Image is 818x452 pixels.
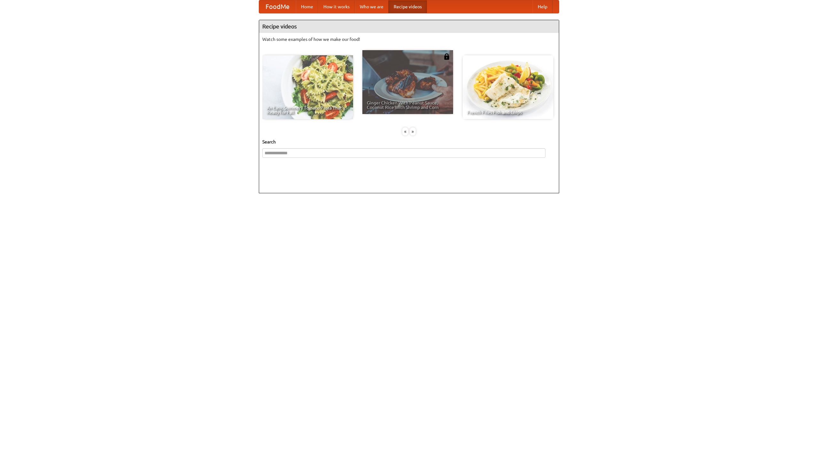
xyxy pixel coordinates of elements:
[402,127,408,135] div: «
[259,0,296,13] a: FoodMe
[533,0,552,13] a: Help
[259,20,559,33] h4: Recipe videos
[389,0,427,13] a: Recipe videos
[262,139,556,145] h5: Search
[463,55,553,119] a: French Fries Fish and Chips
[467,110,549,115] span: French Fries Fish and Chips
[296,0,318,13] a: Home
[267,106,349,115] span: An Easy, Summery Tomato Pasta That's Ready for Fall
[318,0,355,13] a: How it works
[262,36,556,42] p: Watch some examples of how we make our food!
[410,127,416,135] div: »
[444,53,450,60] img: 483408.png
[262,55,353,119] a: An Easy, Summery Tomato Pasta That's Ready for Fall
[355,0,389,13] a: Who we are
